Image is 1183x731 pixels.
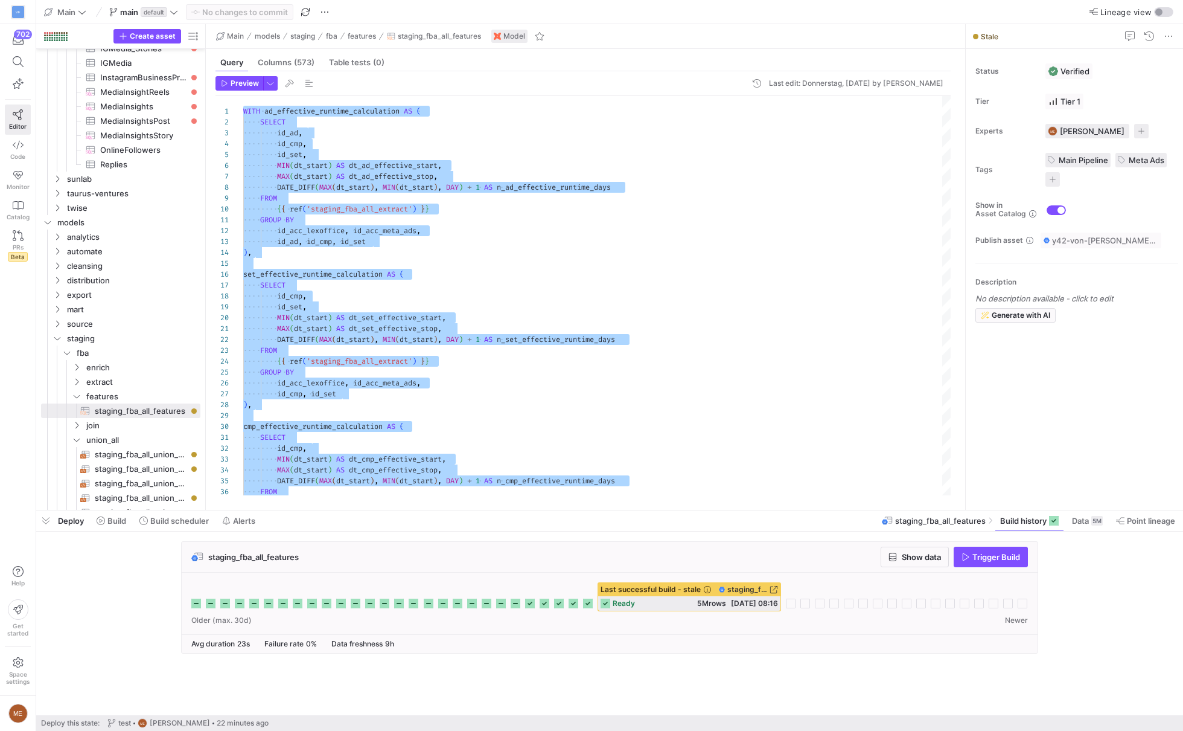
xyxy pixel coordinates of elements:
[395,182,400,192] span: (
[5,225,31,266] a: PRsBeta
[130,32,176,40] span: Create asset
[67,187,199,201] span: taurus-ventures
[1048,97,1080,106] span: Tier 1
[215,117,229,127] div: 2
[41,215,200,230] div: Press SPACE to select this row.
[215,204,229,214] div: 10
[345,226,349,236] span: ,
[601,585,712,594] span: Last successful build - stale
[215,258,229,269] div: 15
[1045,63,1092,79] button: VerifiedVerified
[220,59,243,66] span: Query
[100,158,187,172] span: Replies​​​​​​​​​
[41,56,200,70] div: Press SPACE to select this row.
[86,419,199,433] span: join
[315,335,319,344] span: (
[12,6,24,18] div: VF
[41,331,200,346] div: Press SPACE to select this row.
[41,172,200,186] div: Press SPACE to select this row.
[5,594,31,642] button: Getstarted
[494,33,501,40] img: undefined
[67,172,199,186] span: sunlab
[400,335,433,344] span: dt_start
[120,7,138,17] span: main
[285,215,294,225] span: BY
[1048,66,1089,76] span: Verified
[5,29,31,51] button: 702
[67,230,199,244] span: analytics
[421,204,425,214] span: }
[247,248,252,257] span: ,
[412,204,416,214] span: )
[277,139,302,149] span: id_cmp
[41,143,200,157] a: OnlineFollowers​​​​​​​​​
[217,510,261,531] button: Alerts
[277,172,290,181] span: MAX
[307,204,412,214] span: 'staging_fba_all_extract'
[315,182,319,192] span: (
[332,237,336,246] span: ,
[252,29,283,43] button: models
[7,213,30,221] span: Catalog
[41,128,200,143] a: MediaInsightsStory​​​​​​​​​
[290,324,294,333] span: (
[215,149,229,160] div: 5
[41,433,200,447] div: Press SPACE to select this row.
[336,172,345,181] span: AS
[433,182,438,192] span: )
[243,269,383,279] span: set_effective_runtime_calculation
[217,719,269,727] span: 22 minutes ago
[298,237,302,246] span: ,
[349,313,442,323] span: dt_set_effective_start
[476,182,480,192] span: 1
[41,4,89,20] button: Main
[227,32,244,40] span: Main
[290,172,294,181] span: (
[387,269,395,279] span: AS
[323,29,340,43] button: fba
[277,324,290,333] span: MAX
[1041,233,1161,248] button: y42-von-[PERSON_NAME]-v3 / y42_Main / staging_fba_all_features
[902,552,941,562] span: Show data
[41,418,200,433] div: Press SPACE to select this row.
[995,510,1064,531] button: Build history
[438,161,442,170] span: ,
[41,99,200,114] a: MediaInsights​​​​​​​​​
[215,247,229,258] div: 14
[41,346,200,360] div: Press SPACE to select this row.
[41,99,200,114] div: Press SPACE to select this row.
[302,150,307,159] span: ,
[213,29,247,43] button: Main
[503,32,525,40] span: Model
[100,114,187,128] span: MediaInsightsPost​​​​​​​​​
[86,390,199,404] span: features
[41,288,200,302] div: Press SPACE to select this row.
[1111,510,1181,531] button: Point lineage
[41,476,200,491] a: staging_fba_all_union_ad_previews​​​​​​​​​​
[41,230,200,244] div: Press SPACE to select this row.
[1048,66,1058,76] img: Verified
[215,323,229,334] div: 21
[769,79,943,88] div: Last edit: Donnerstag, [DATE] by [PERSON_NAME]
[95,462,187,476] span: staging_fba_all_union_ad_creatives​​​​​​​​​​
[1091,516,1103,526] div: 5M
[41,505,200,520] a: staging_fba_all_union_ads_insights_platform_and_device​​​​​​​​​​
[1045,94,1083,109] button: Tier 1 - CriticalTier 1
[215,127,229,138] div: 3
[340,237,366,246] span: id_set
[497,182,611,192] span: n_ad_effective_runtime_days
[7,183,30,190] span: Monitor
[438,182,442,192] span: ,
[972,552,1020,562] span: Trigger Build
[975,166,1036,174] span: Tags
[41,186,200,201] div: Press SPACE to select this row.
[345,29,379,43] button: features
[277,150,302,159] span: id_set
[100,71,187,85] span: InstagramBusinessProfile​​​​​​​​​
[10,579,25,587] span: Help
[104,715,272,731] button: testME[PERSON_NAME]22 minutes ago
[141,7,167,17] span: default
[215,160,229,171] div: 6
[215,193,229,204] div: 9
[290,32,315,40] span: staging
